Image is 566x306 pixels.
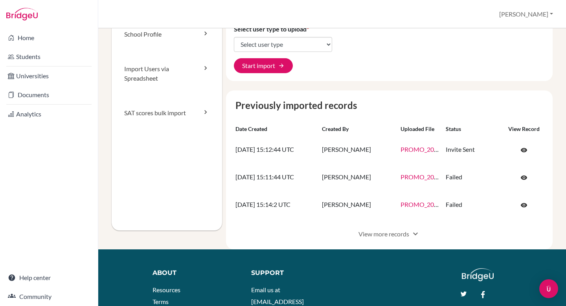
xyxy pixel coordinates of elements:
a: Click to open the record on its current state [512,142,536,157]
td: [PERSON_NAME] [319,164,397,191]
a: Analytics [2,106,96,122]
span: expand_more [411,229,420,239]
button: [PERSON_NAME] [496,7,557,22]
button: View more recordsexpand_more [350,227,428,241]
span: visibility [520,174,527,181]
a: PROMO_2027.xlsx [401,173,453,181]
a: Students [2,49,96,65]
a: SAT scores bulk import [112,96,222,130]
a: Import Users via Spreadsheet [112,52,222,96]
a: Click to open the record on its current state [512,197,536,212]
a: Help center [2,270,96,286]
div: Open Intercom Messenger [539,279,558,298]
td: [DATE] 15:11:44 UTC [232,164,319,191]
span: visibility [520,202,527,209]
td: Failed [443,191,502,219]
img: Bridge-U [6,8,38,20]
a: PROMO_2027.xlsx [401,201,453,208]
th: View record [502,122,546,136]
a: Resources [153,286,180,293]
caption: Previously imported records [232,98,547,112]
img: logo_white@2x-f4f0deed5e89b7ecb1c2cc34c3e3d731f90f0f143d5ea2071677605dd97b5244.png [462,268,494,281]
a: Click to open the record on its current state [512,170,536,185]
a: Home [2,30,96,46]
td: [PERSON_NAME] [319,136,397,164]
div: About [153,268,233,278]
span: visibility [520,147,527,154]
a: PROMO_2027.xlsx [401,146,453,153]
div: Support [251,268,325,278]
td: Invite Sent [443,136,502,164]
a: Documents [2,87,96,103]
label: Select user type to upload [234,24,309,34]
a: Terms [153,298,169,305]
td: Failed [443,164,502,191]
th: Date created [232,122,319,136]
a: School Profile [112,17,222,52]
th: Created by [319,122,397,136]
td: [DATE] 15:14:2 UTC [232,191,319,219]
th: Uploaded file [397,122,443,136]
span: arrow_forward [278,63,285,69]
a: Universities [2,68,96,84]
button: Start import [234,58,293,73]
th: Status [443,122,502,136]
td: [PERSON_NAME] [319,191,397,219]
a: Community [2,289,96,304]
td: [DATE] 15:12:44 UTC [232,136,319,164]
